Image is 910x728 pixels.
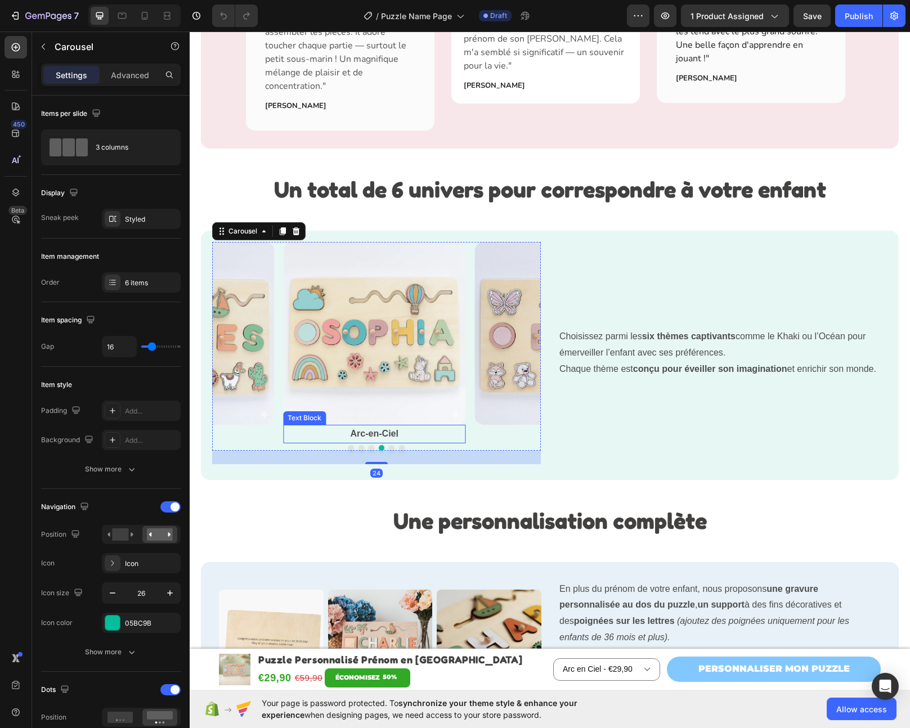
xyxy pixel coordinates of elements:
div: 450 [11,120,27,129]
img: gempages_585840560439296707-09ec72d3-895b-44f3-a6d1-2ea0ed60c568.jpg [138,558,243,663]
span: synchronize your theme style & enhance your experience [262,698,577,720]
div: Show more [85,646,137,658]
i: (ajoutez des poignées uniquement pour les enfants de 36 mois et plus). [370,585,660,610]
div: Background [41,433,96,448]
div: Add... [125,406,178,416]
span: Your page is password protected. To when designing pages, we need access to your store password. [262,697,621,721]
p: 7 [74,9,79,23]
span: Draft [490,11,507,21]
button: Dot [159,414,164,419]
p: Advanced [111,69,149,81]
button: Save [794,5,831,27]
strong: une gravure personnalisée au dos du puzzle [370,552,629,578]
img: gempages_585840560439296707-3df84b55-924c-4e0f-b235-fd8b7e6c9c57.webp [93,210,276,393]
div: Dots [41,682,71,698]
div: Add... [125,435,178,446]
div: Display [41,186,80,201]
span: Allow access [836,703,887,715]
p: Chaque thème est et enrichir son monde. [370,330,697,346]
strong: conçu pour éveiller son imagination [443,332,598,342]
button: Show more [41,459,181,479]
div: Publish [845,10,873,22]
div: Padding [41,403,83,419]
strong: un [508,568,519,578]
strong: [PERSON_NAME] [486,42,548,52]
p: Arc-en-Ciel [95,394,275,411]
div: Item style [41,380,72,390]
div: Icon [125,559,178,569]
p: Choisissez parmi les comme le Khaki ou l’Océan pour émerveiller l’enfant avec ses préférences. [370,297,697,330]
div: 3 columns [96,134,164,160]
div: Carousel [37,195,70,205]
span: Save [803,11,822,21]
iframe: Design area [190,32,910,690]
button: Dot [189,414,195,419]
div: Beta [8,206,27,215]
div: Item management [41,251,99,262]
div: 6 items [125,278,178,288]
strong: Un total de 6 univers pour correspondre à votre enfant [84,144,636,171]
p: PERSONNALISER MON PUZZLE [509,630,660,646]
button: Publish [835,5,882,27]
span: / [376,10,379,22]
div: Position [41,712,66,722]
strong: six thèmes captivants [452,300,546,309]
div: Open Intercom Messenger [872,673,899,700]
p: Settings [56,69,87,81]
div: Sneak peek [41,213,79,223]
div: Icon size [41,586,85,601]
div: Show more [85,464,137,475]
button: Allow access [827,698,896,720]
div: 05BC9B [125,618,178,628]
img: gempages_585840560439296707-c9d90835-88e2-4197-8a95-6dbcbba7c637.webp [285,210,468,393]
a: PERSONNALISER MON PUZZLE [477,625,691,650]
strong: Une personnalisation complète [204,475,517,502]
button: Show more [41,642,181,662]
button: Dot [209,414,215,419]
div: Order [41,277,60,287]
div: Items per slide [41,106,103,122]
strong: support [521,568,555,578]
input: Auto [102,336,136,357]
div: 24 [181,437,193,446]
div: Icon [41,558,55,568]
button: Dot [199,414,205,419]
strong: [PERSON_NAME] [75,69,137,79]
strong: poignées sur les lettres [384,585,485,594]
div: Navigation [41,500,91,515]
div: Gap [41,341,54,352]
div: Item spacing [41,313,97,328]
p: Licrone [286,394,467,411]
p: En plus du prénom de votre enfant, nous proposons , à des fins décoratives et des Cela transforme... [370,550,689,663]
button: 7 [5,5,84,27]
div: Position [41,527,82,542]
button: Dot [169,414,174,419]
button: 1 product assigned [681,5,789,27]
div: Icon color [41,618,73,628]
div: 50% [192,639,208,653]
img: gempages_585840560439296707-709d952e-80a8-4ae0-9125-ff73722f1bce.png [29,558,134,663]
button: Dot [179,414,185,419]
img: gempages_585840560439296707-0e9b843d-94e7-4001-bab0-719c26a5e553.webp [247,558,352,663]
p: Carousel [55,40,150,53]
span: 1 product assigned [691,10,764,22]
strong: [PERSON_NAME] [274,49,335,59]
div: Styled [125,214,178,224]
div: Undo/Redo [212,5,258,27]
span: Puzzle Name Page [381,10,452,22]
div: Text Block [96,381,134,392]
